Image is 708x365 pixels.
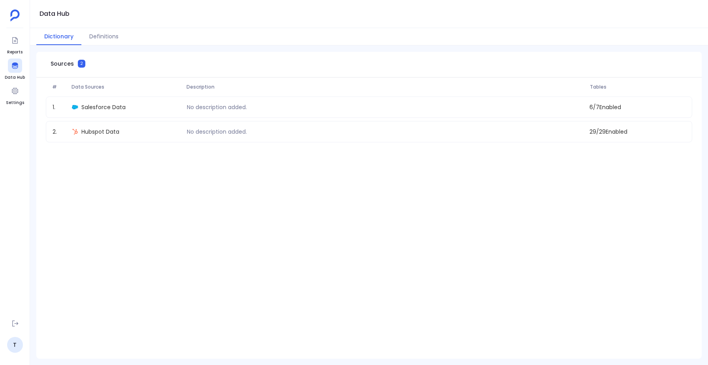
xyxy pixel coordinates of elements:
[5,59,25,81] a: Data Hub
[49,84,68,90] span: #
[51,60,74,68] span: Sources
[7,337,23,353] a: T
[81,128,119,136] span: Hubspot Data
[586,103,689,111] span: 6 / 7 Enabled
[6,84,24,106] a: Settings
[49,128,69,136] span: 2 .
[587,84,689,90] span: Tables
[49,103,69,111] span: 1 .
[6,100,24,106] span: Settings
[81,103,126,111] span: Salesforce Data
[184,128,250,136] p: No description added.
[36,28,81,45] button: Dictionary
[68,84,184,90] span: Data Sources
[7,49,23,55] span: Reports
[10,9,20,21] img: petavue logo
[586,128,689,136] span: 29 / 29 Enabled
[78,60,85,68] span: 2
[5,74,25,81] span: Data Hub
[40,8,70,19] h1: Data Hub
[183,84,587,90] span: Description
[184,103,250,111] p: No description added.
[7,33,23,55] a: Reports
[81,28,126,45] button: Definitions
